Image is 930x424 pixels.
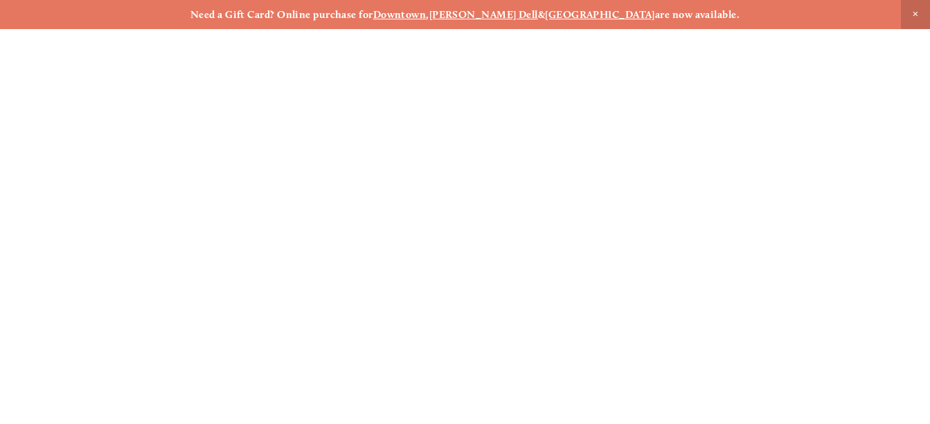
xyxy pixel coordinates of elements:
[373,8,427,21] a: Downtown
[655,8,740,21] strong: are now available.
[538,8,545,21] strong: &
[190,8,373,21] strong: Need a Gift Card? Online purchase for
[429,8,538,21] a: [PERSON_NAME] Dell
[545,8,655,21] a: [GEOGRAPHIC_DATA]
[426,8,429,21] strong: ,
